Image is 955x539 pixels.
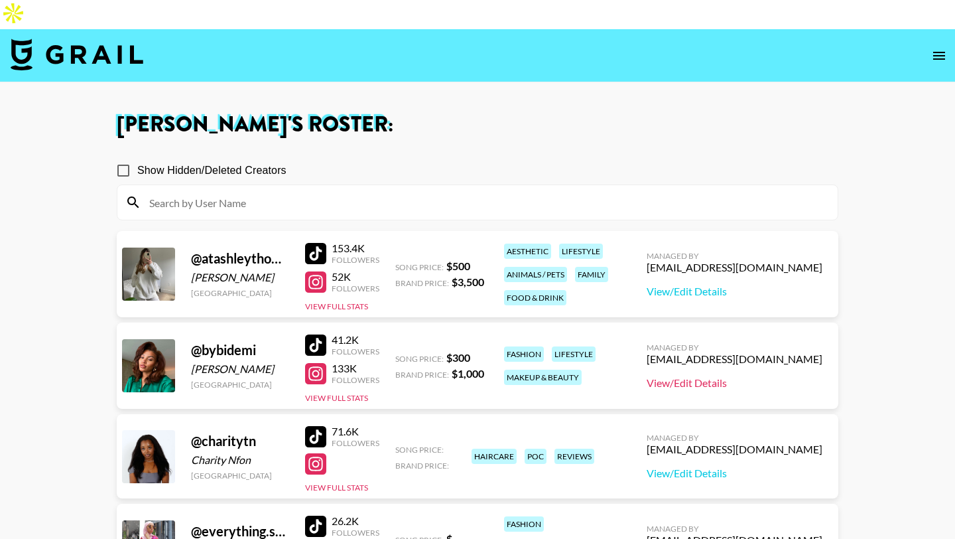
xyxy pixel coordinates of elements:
div: 153.4K [332,242,379,255]
img: Grail Talent [11,38,143,70]
div: poc [525,449,546,464]
div: Charity Nfon [191,453,289,467]
strong: $ 500 [446,260,470,272]
div: Managed By [647,251,822,261]
div: [GEOGRAPHIC_DATA] [191,471,289,481]
div: Followers [332,255,379,265]
div: [EMAIL_ADDRESS][DOMAIN_NAME] [647,352,822,366]
div: haircare [472,449,517,464]
strong: $ 3,500 [452,275,484,288]
a: View/Edit Details [647,467,822,480]
span: Brand Price: [395,370,449,380]
div: Followers [332,375,379,385]
span: Brand Price: [395,278,449,288]
div: 133K [332,362,379,375]
div: family [575,267,608,282]
strong: $ 300 [446,351,470,364]
div: Followers [332,528,379,538]
a: View/Edit Details [647,376,822,390]
div: Managed By [647,524,822,534]
button: open drawer [926,42,952,69]
div: reviews [554,449,594,464]
div: 52K [332,270,379,283]
button: View Full Stats [305,393,368,403]
span: Brand Price: [395,461,449,471]
div: [PERSON_NAME] [191,362,289,376]
span: Song Price: [395,354,444,364]
div: @ atashleythomas [191,250,289,267]
div: makeup & beauty [504,370,582,385]
div: 71.6K [332,425,379,438]
div: [EMAIL_ADDRESS][DOMAIN_NAME] [647,261,822,274]
div: fashion [504,346,544,362]
div: lifestyle [552,346,596,362]
div: Followers [332,283,379,293]
div: [GEOGRAPHIC_DATA] [191,380,289,390]
div: animals / pets [504,267,567,282]
div: [EMAIL_ADDRESS][DOMAIN_NAME] [647,443,822,456]
div: [GEOGRAPHIC_DATA] [191,288,289,298]
div: Managed By [647,433,822,443]
div: lifestyle [559,244,603,259]
div: Followers [332,346,379,356]
a: View/Edit Details [647,285,822,298]
div: Managed By [647,343,822,352]
input: Search by User Name [141,192,830,213]
span: Song Price: [395,445,444,455]
div: fashion [504,516,544,532]
div: food & drink [504,290,566,305]
span: Song Price: [395,262,444,272]
div: @ bybidemi [191,342,289,358]
button: View Full Stats [305,301,368,311]
div: Followers [332,438,379,448]
div: 26.2K [332,514,379,528]
div: aesthetic [504,244,551,259]
span: Show Hidden/Deleted Creators [137,163,286,179]
div: 41.2K [332,333,379,346]
div: @ charitytn [191,433,289,449]
h1: [PERSON_NAME] 's Roster: [117,114,838,135]
div: [PERSON_NAME] [191,271,289,284]
strong: $ 1,000 [452,367,484,380]
button: View Full Stats [305,483,368,493]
